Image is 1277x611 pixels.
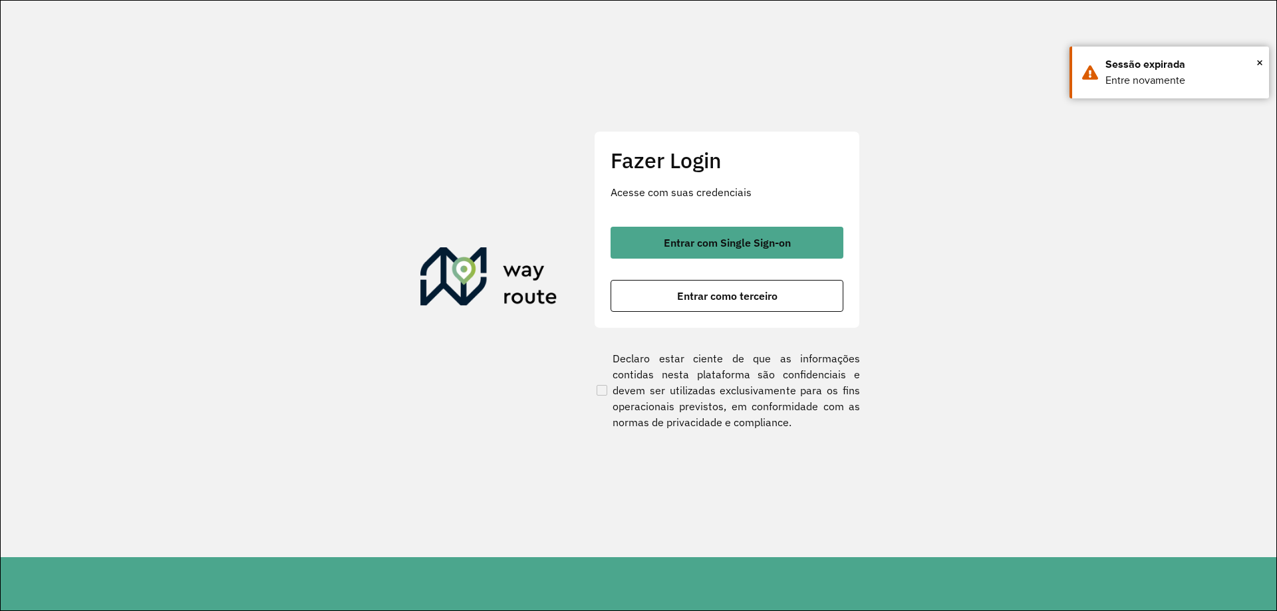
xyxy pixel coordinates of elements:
div: Entre novamente [1105,72,1259,88]
label: Declaro estar ciente de que as informações contidas nesta plataforma são confidenciais e devem se... [594,350,860,430]
span: Entrar como terceiro [677,291,778,301]
button: Close [1256,53,1263,72]
button: button [611,227,843,259]
img: Roteirizador AmbevTech [420,247,557,311]
button: button [611,280,843,312]
p: Acesse com suas credenciais [611,184,843,200]
span: Entrar com Single Sign-on [664,237,791,248]
div: Sessão expirada [1105,57,1259,72]
span: × [1256,53,1263,72]
h2: Fazer Login [611,148,843,173]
